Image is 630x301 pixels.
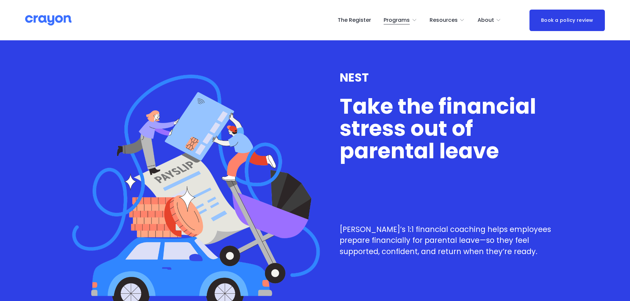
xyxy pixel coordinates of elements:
[384,16,410,25] span: Programs
[529,10,605,31] a: Book a policy review
[340,71,564,84] h3: NEST
[430,15,465,25] a: folder dropdown
[478,16,494,25] span: About
[384,15,417,25] a: folder dropdown
[430,16,458,25] span: Resources
[478,15,501,25] a: folder dropdown
[340,95,564,162] h1: Take the financial stress out of parental leave
[25,15,71,26] img: Crayon
[338,15,371,25] a: The Register
[340,224,564,257] p: [PERSON_NAME]’s 1:1 financial coaching helps employees prepare financially for parental leave—so ...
